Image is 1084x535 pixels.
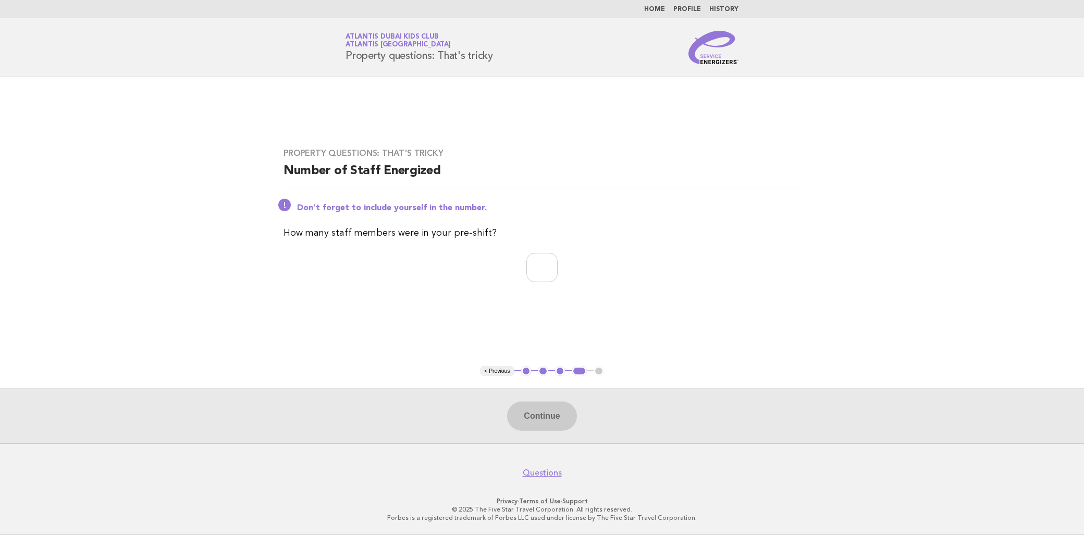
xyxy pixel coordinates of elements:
button: 2 [538,366,548,376]
button: 1 [521,366,532,376]
h1: Property questions: That's tricky [346,34,493,61]
p: Don't forget to include yourself in the number. [297,203,800,213]
a: Privacy [497,497,518,505]
button: < Previous [480,366,514,376]
p: Forbes is a registered trademark of Forbes LLC used under license by The Five Star Travel Corpora... [223,514,861,522]
img: Service Energizers [688,31,738,64]
p: © 2025 The Five Star Travel Corporation. All rights reserved. [223,505,861,514]
h3: Property questions: That's tricky [284,148,800,159]
a: Atlantis Dubai Kids ClubAtlantis [GEOGRAPHIC_DATA] [346,33,451,48]
a: Profile [673,6,701,13]
p: · · [223,497,861,505]
a: Home [644,6,665,13]
a: Questions [523,468,562,478]
button: 3 [555,366,565,376]
button: 4 [572,366,587,376]
p: How many staff members were in your pre-shift? [284,226,800,240]
a: Terms of Use [519,497,561,505]
a: Support [562,497,588,505]
a: History [709,6,738,13]
h2: Number of Staff Energized [284,163,800,188]
span: Atlantis [GEOGRAPHIC_DATA] [346,42,451,48]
